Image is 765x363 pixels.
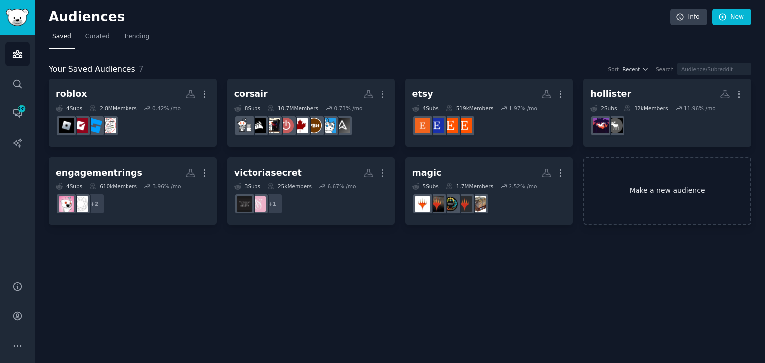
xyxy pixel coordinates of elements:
[415,118,430,133] img: Etsy
[457,196,472,212] img: mtg
[328,183,356,190] div: 6.67 % /mo
[593,118,609,133] img: HollisterCO
[237,118,252,133] img: buildapc
[622,66,649,73] button: Recent
[87,118,102,133] img: robloxgamedev
[412,183,439,190] div: 5 Sub s
[262,193,283,214] div: + 1
[59,196,74,212] img: EngagementRings
[89,105,136,112] div: 2.8M Members
[446,105,494,112] div: 519k Members
[234,88,268,100] div: corsair
[267,183,312,190] div: 25k Members
[412,167,442,179] div: magic
[52,32,71,41] span: Saved
[684,105,716,112] div: 11.96 % /mo
[237,196,252,212] img: Victoriasecretbeauty
[334,105,363,112] div: 0.73 % /mo
[607,118,623,133] img: AbercrombieandFitch
[264,118,280,133] img: PcBuild
[84,193,105,214] div: + 2
[590,105,617,112] div: 2 Sub s
[412,88,433,100] div: etsy
[82,29,113,49] a: Curated
[292,118,308,133] img: bapcsalescanada
[73,118,88,133] img: RobloxHelp
[251,118,266,133] img: Corsair
[656,66,674,73] div: Search
[152,183,181,190] div: 3.96 % /mo
[429,196,444,212] img: MagicArena
[405,157,573,225] a: magic5Subs1.7MMembers2.52% /mosealedmtgdealsmtgmagicthecirclejerkingMagicArenamagicTCG
[120,29,153,49] a: Trending
[152,105,181,112] div: 0.42 % /mo
[56,88,87,100] div: roblox
[670,9,707,26] a: Info
[429,118,444,133] img: EtsySellers
[56,105,82,112] div: 4 Sub s
[509,183,537,190] div: 2.52 % /mo
[59,118,74,133] img: roblox
[412,105,439,112] div: 4 Sub s
[509,105,537,112] div: 1.97 % /mo
[49,63,135,76] span: Your Saved Audiences
[405,79,573,147] a: etsy4Subs519kMembers1.97% /moEtsyCommunityetsypromosEtsySellersEtsy
[101,118,116,133] img: StupidRobloxBans
[443,196,458,212] img: magicthecirclejerking
[139,64,144,74] span: 7
[624,105,668,112] div: 12k Members
[49,29,75,49] a: Saved
[56,183,82,190] div: 4 Sub s
[5,101,30,125] a: 335
[334,118,350,133] img: ASUS
[278,118,294,133] img: buildapcsales
[457,118,472,133] img: EtsyCommunity
[124,32,149,41] span: Trending
[73,196,88,212] img: Diamonds
[234,183,260,190] div: 3 Sub s
[234,105,260,112] div: 8 Sub s
[17,105,26,112] span: 335
[590,88,631,100] div: hollister
[227,79,395,147] a: corsair8Subs10.7MMembers0.73% /moASUSbuildmeapcPcBuildHelpbapcsalescanadabuildapcsalesPcBuildCors...
[85,32,110,41] span: Curated
[677,63,751,75] input: Audience/Subreddit
[608,66,619,73] div: Sort
[712,9,751,26] a: New
[251,196,266,212] img: victoriasecrets
[622,66,640,73] span: Recent
[583,157,751,225] a: Make a new audience
[6,9,29,26] img: GummySearch logo
[320,118,336,133] img: buildmeapc
[234,167,302,179] div: victoriasecret
[49,9,670,25] h2: Audiences
[49,157,217,225] a: engagementrings4Subs610kMembers3.96% /mo+2DiamondsEngagementRings
[583,79,751,147] a: hollister2Subs12kMembers11.96% /moAbercrombieandFitchHollisterCO
[471,196,486,212] img: sealedmtgdeals
[267,105,318,112] div: 10.7M Members
[56,167,142,179] div: engagementrings
[49,79,217,147] a: roblox4Subs2.8MMembers0.42% /moStupidRobloxBansrobloxgamedevRobloxHelproblox
[89,183,137,190] div: 610k Members
[227,157,395,225] a: victoriasecret3Subs25kMembers6.67% /mo+1victoriasecretsVictoriasecretbeauty
[306,118,322,133] img: PcBuildHelp
[446,183,493,190] div: 1.7M Members
[443,118,458,133] img: etsypromos
[415,196,430,212] img: magicTCG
